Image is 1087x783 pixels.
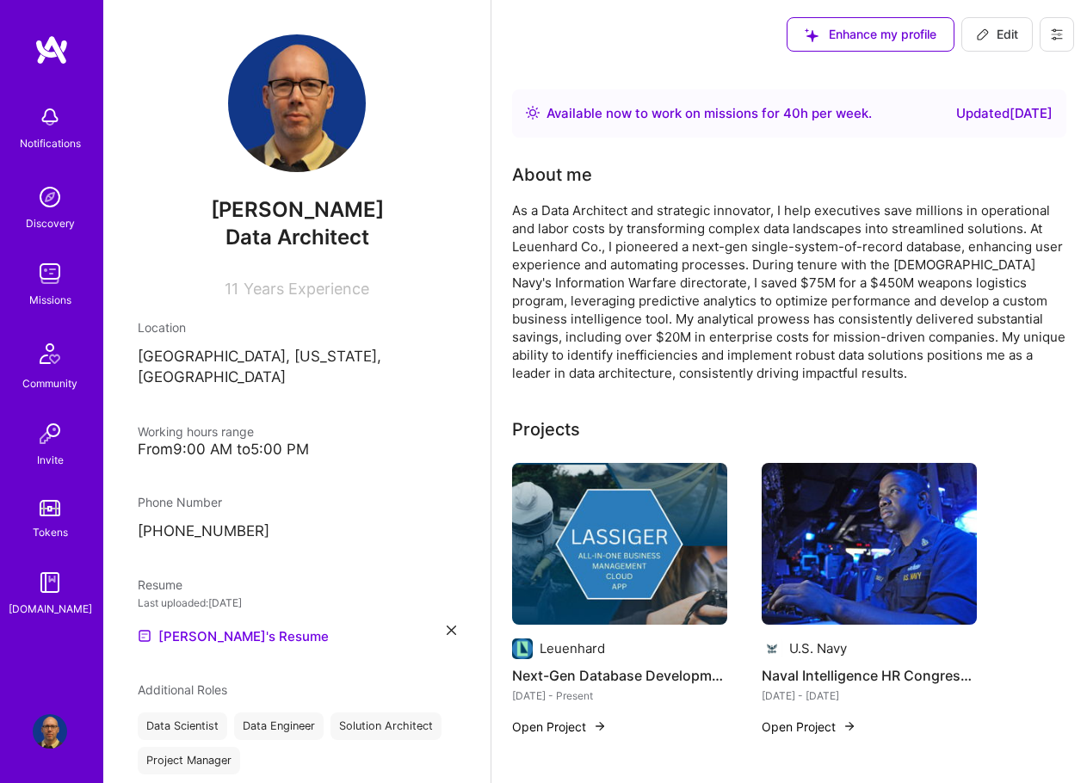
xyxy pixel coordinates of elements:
img: Resume [138,629,151,643]
button: Edit [961,17,1033,52]
a: [PERSON_NAME]'s Resume [138,626,329,646]
span: Additional Roles [138,682,227,697]
button: Open Project [762,718,856,736]
i: icon SuggestedTeams [805,28,818,42]
div: Invite [37,451,64,469]
span: Edit [976,26,1018,43]
div: Last uploaded: [DATE] [138,594,456,612]
span: Phone Number [138,495,222,509]
img: arrow-right [843,719,856,733]
div: Community [22,374,77,392]
img: Availability [526,106,540,120]
img: Company logo [762,638,782,659]
div: Data Scientist [138,712,227,740]
div: [DOMAIN_NAME] [9,600,92,618]
div: U.S. Navy [789,639,847,657]
div: Updated [DATE] [956,103,1053,124]
div: Leuenhard [540,639,605,657]
div: Location [138,318,456,336]
span: 11 [225,280,238,298]
p: [GEOGRAPHIC_DATA], [US_STATE], [GEOGRAPHIC_DATA] [138,347,456,388]
img: bell [33,100,67,134]
div: Solution Architect [330,712,442,740]
div: [DATE] - [DATE] [762,687,977,705]
img: teamwork [33,256,67,291]
img: Naval Intelligence HR Congressional Database [762,463,977,625]
img: logo [34,34,69,65]
a: User Avatar [28,714,71,749]
img: arrow-right [593,719,607,733]
button: Enhance my profile [787,17,954,52]
h4: Naval Intelligence HR Congressional Database [762,664,977,687]
img: User Avatar [33,714,67,749]
div: Projects [512,416,580,442]
img: discovery [33,180,67,214]
i: icon Close [447,626,456,635]
div: From 9:00 AM to 5:00 PM [138,441,456,459]
div: Notifications [20,134,81,152]
p: [PHONE_NUMBER] [138,521,456,542]
span: Enhance my profile [805,26,936,43]
img: Next-Gen Database Development [512,463,727,625]
h4: Next-Gen Database Development [512,664,727,687]
img: Invite [33,416,67,451]
span: Years Experience [244,280,369,298]
img: Company logo [512,638,533,659]
div: Project Manager [138,747,240,774]
div: Tokens [33,523,68,541]
img: User Avatar [228,34,366,172]
div: [DATE] - Present [512,687,727,705]
span: 40 [783,105,800,121]
div: Available now to work on missions for h per week . [547,103,872,124]
span: Data Architect [225,225,369,250]
span: Resume [138,577,182,592]
img: Community [29,333,71,374]
img: guide book [33,565,67,600]
div: Discovery [26,214,75,232]
div: Data Engineer [234,712,324,740]
div: Missions [29,291,71,309]
span: Working hours range [138,424,254,439]
img: tokens [40,500,60,516]
button: Open Project [512,718,607,736]
span: [PERSON_NAME] [138,197,456,223]
div: As a Data Architect and strategic innovator, I help executives save millions in operational and l... [512,201,1066,382]
div: About me [512,162,592,188]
